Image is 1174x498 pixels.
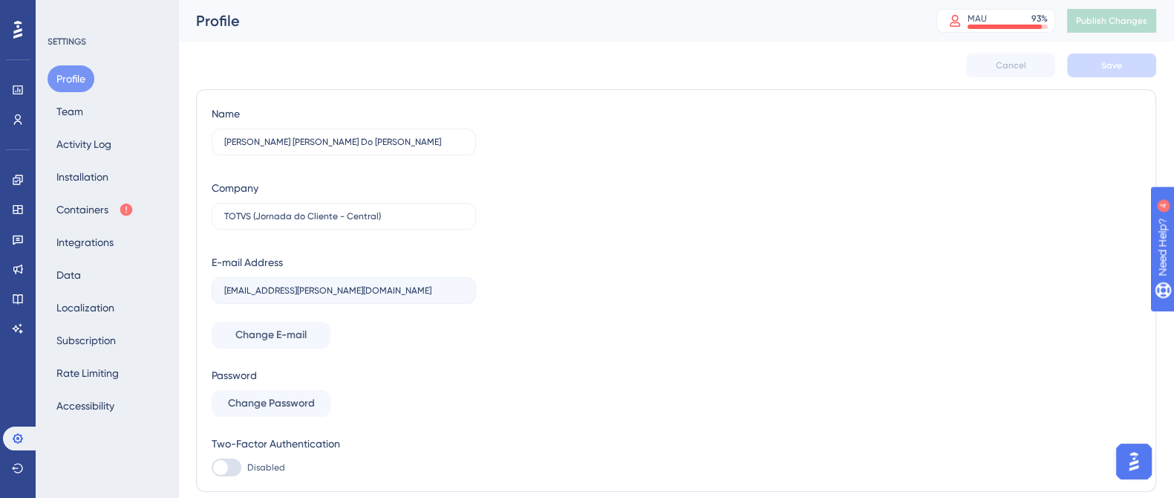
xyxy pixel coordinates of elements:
span: Need Help? [35,4,93,22]
span: Cancel [996,59,1026,71]
button: Change Password [212,390,330,417]
button: Rate Limiting [48,360,128,387]
button: Cancel [966,54,1055,77]
div: Password [212,366,476,384]
button: Publish Changes [1067,9,1156,33]
div: Profile [196,10,899,31]
iframe: UserGuiding AI Assistant Launcher [1112,439,1156,484]
input: E-mail Address [224,285,463,296]
span: Change Password [228,395,315,413]
input: Name Surname [224,137,463,147]
button: Profile [48,65,94,92]
button: Containers [48,196,143,223]
span: Change E-mail [235,326,307,344]
button: Installation [48,164,117,190]
button: Accessibility [48,392,123,419]
div: E-mail Address [212,253,283,271]
button: Localization [48,294,123,321]
button: Subscription [48,327,125,354]
div: Name [212,105,240,123]
span: Publish Changes [1076,15,1147,27]
input: Company Name [224,211,463,221]
div: 4 [103,7,108,19]
div: MAU [968,13,987,25]
span: Disabled [247,462,285,473]
button: Save [1067,54,1156,77]
div: 93 % [1031,13,1048,25]
div: Two-Factor Authentication [212,435,476,453]
button: Data [48,262,90,288]
div: SETTINGS [48,36,168,48]
button: Team [48,98,92,125]
button: Change E-mail [212,322,330,349]
div: Company [212,179,258,197]
span: Save [1101,59,1122,71]
button: Integrations [48,229,123,256]
button: Activity Log [48,131,120,158]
